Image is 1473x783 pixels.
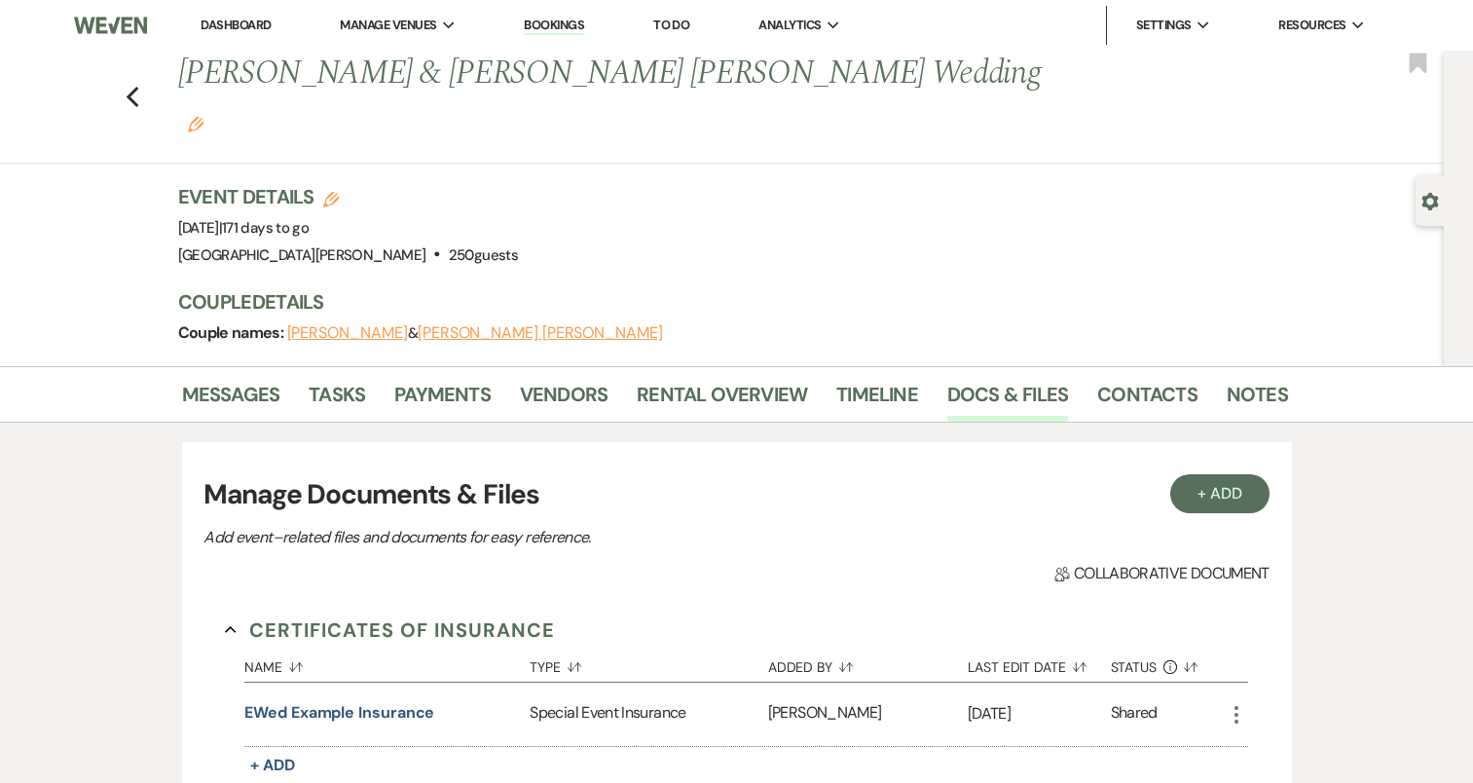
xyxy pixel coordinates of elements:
[340,16,436,35] span: Manage Venues
[1421,191,1439,209] button: Open lead details
[1136,16,1192,35] span: Settings
[1111,645,1225,682] button: Status
[203,525,885,550] p: Add event–related files and documents for easy reference.
[225,615,555,645] button: Certificates of Insurance
[178,322,287,343] span: Couple names:
[418,325,663,341] button: [PERSON_NAME] [PERSON_NAME]
[768,645,968,682] button: Added By
[188,115,203,132] button: Edit
[968,645,1111,682] button: Last Edit Date
[394,379,491,422] a: Payments
[244,645,530,682] button: Name
[182,379,280,422] a: Messages
[449,245,518,265] span: 250 guests
[178,245,426,265] span: [GEOGRAPHIC_DATA][PERSON_NAME]
[524,17,584,35] a: Bookings
[637,379,807,422] a: Rental Overview
[178,288,1269,316] h3: Couple Details
[287,325,408,341] button: [PERSON_NAME]
[968,701,1111,727] p: [DATE]
[203,474,1269,515] h3: Manage Documents & Files
[768,683,968,746] div: [PERSON_NAME]
[309,379,365,422] a: Tasks
[530,645,767,682] button: Type
[530,683,767,746] div: Special Event Insurance
[1054,562,1269,585] span: Collaborative document
[219,218,309,238] span: |
[244,752,301,779] button: + Add
[74,5,147,46] img: Weven Logo
[244,701,434,725] button: eWed Example Insurance
[222,218,309,238] span: 171 days to go
[178,183,518,210] h3: Event Details
[520,379,608,422] a: Vendors
[1227,379,1288,422] a: Notes
[1111,701,1158,727] div: Shared
[287,323,663,343] span: &
[653,17,689,33] a: To Do
[947,379,1068,422] a: Docs & Files
[1170,474,1270,513] button: + Add
[250,755,295,775] span: + Add
[178,51,1050,143] h1: [PERSON_NAME] & [PERSON_NAME] [PERSON_NAME] Wedding
[836,379,918,422] a: Timeline
[758,16,821,35] span: Analytics
[178,218,310,238] span: [DATE]
[1111,660,1158,674] span: Status
[1278,16,1345,35] span: Resources
[1097,379,1197,422] a: Contacts
[201,17,271,33] a: Dashboard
